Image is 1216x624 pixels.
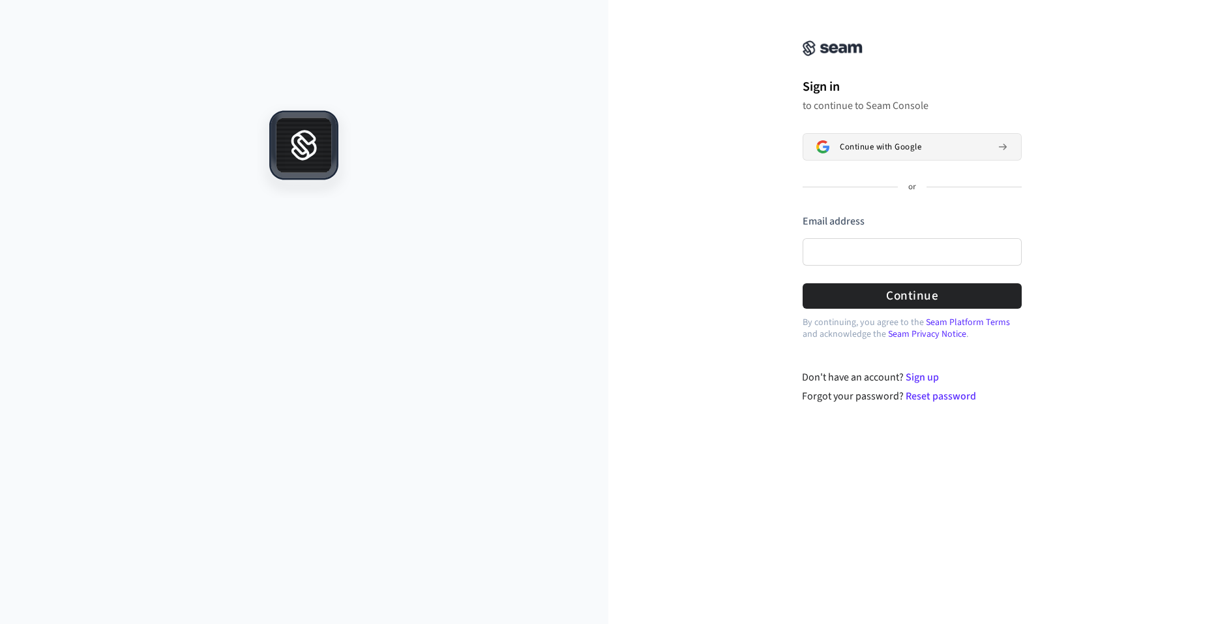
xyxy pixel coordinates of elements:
[908,181,916,193] p: or
[803,99,1022,112] p: to continue to Seam Console
[926,316,1010,329] a: Seam Platform Terms
[803,133,1022,161] button: Sign in with GoogleContinue with Google
[816,140,829,153] img: Sign in with Google
[803,40,863,56] img: Seam Console
[803,77,1022,97] h1: Sign in
[802,388,1022,404] div: Forgot your password?
[802,369,1022,385] div: Don't have an account?
[840,142,921,152] span: Continue with Google
[888,328,966,341] a: Seam Privacy Notice
[906,370,939,384] a: Sign up
[906,389,976,403] a: Reset password
[803,214,865,228] label: Email address
[803,317,1022,340] p: By continuing, you agree to the and acknowledge the .
[803,283,1022,309] button: Continue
